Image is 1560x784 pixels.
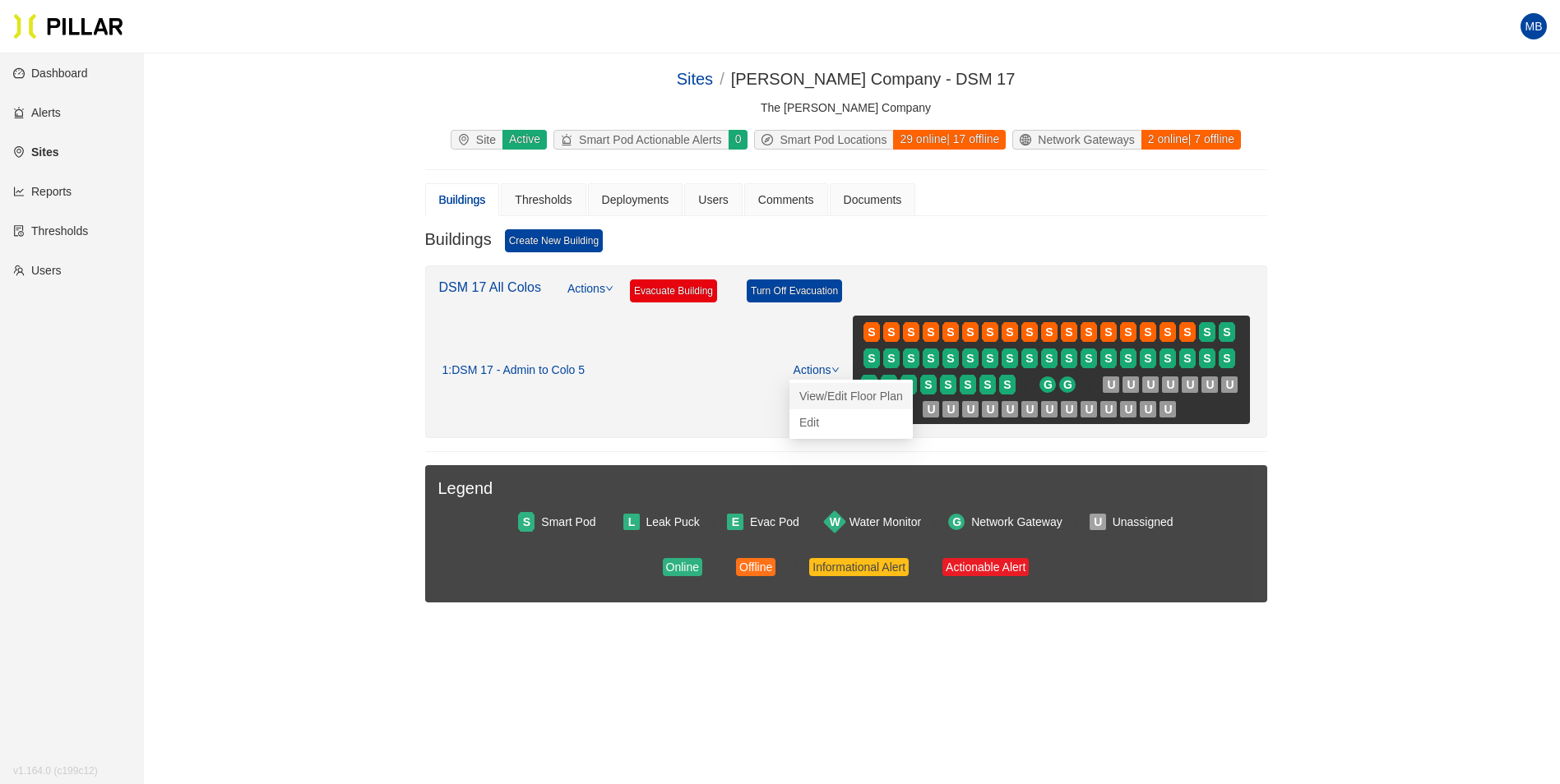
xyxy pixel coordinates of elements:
span: S [1183,349,1191,367]
span: U [1144,400,1152,418]
span: S [927,349,934,367]
span: U [1025,400,1034,418]
span: S [1164,349,1171,367]
span: U [1107,376,1115,394]
span: S [1223,323,1230,341]
span: global [1020,134,1038,145]
a: Evacuate Building [630,279,717,302]
a: Turn Off Evacuation [747,279,842,302]
span: S [986,323,993,341]
span: S [1144,323,1151,341]
span: alert [561,134,579,145]
div: Network Gateways [1013,131,1141,149]
div: Smart Pod [541,513,595,531]
a: Actions [794,363,840,376]
span: U [1206,376,1214,394]
span: E [732,513,739,531]
a: DSM 17 All Colos [439,280,542,294]
span: L [628,513,636,531]
span: S [1104,349,1112,367]
span: U [1045,400,1053,418]
span: S [1025,323,1033,341]
div: Actionable Alert [946,558,1025,576]
span: S [1223,349,1230,367]
div: Users [698,191,729,209]
span: S [907,323,914,341]
a: View/Edit Floor Plan [799,387,903,405]
span: S [964,376,971,394]
a: exceptionThresholds [13,224,88,238]
span: U [1127,376,1135,394]
span: U [1085,400,1093,418]
span: : DSM 17 - Admin to Colo 5 [448,363,585,378]
a: line-chartReports [13,185,72,198]
span: S [1085,323,1092,341]
span: U [1186,376,1194,394]
span: S [947,349,954,367]
div: Active [502,130,547,150]
a: Sites [677,70,713,88]
div: 2 online | 7 offline [1141,130,1241,150]
span: S [924,376,932,394]
span: U [1146,376,1155,394]
span: U [1065,400,1073,418]
div: 0 [728,130,748,150]
div: 29 online | 17 offline [892,130,1006,150]
div: Water Monitor [849,513,921,531]
span: U [1006,400,1014,418]
span: U [1166,376,1174,394]
div: Deployments [602,191,669,209]
span: S [1144,349,1151,367]
span: S [986,349,993,367]
span: down [605,284,613,293]
a: Create New Building [505,229,603,252]
span: U [986,400,994,418]
div: Informational Alert [812,558,905,576]
a: alertSmart Pod Actionable Alerts0 [550,130,751,150]
span: W [830,513,840,531]
span: MB [1525,13,1543,39]
span: G [1044,376,1053,394]
span: S [1104,323,1112,341]
span: S [1124,323,1132,341]
span: U [1124,400,1132,418]
span: S [523,513,530,531]
span: S [1025,349,1033,367]
div: 1 [442,363,586,378]
span: S [1203,323,1211,341]
span: U [927,400,935,418]
a: dashboardDashboard [13,67,88,80]
div: Comments [758,191,814,209]
span: G [1063,376,1072,394]
div: Documents [844,191,902,209]
span: S [887,323,895,341]
span: S [1065,349,1072,367]
span: S [944,376,951,394]
span: S [868,349,875,367]
div: Smart Pod Actionable Alerts [554,131,729,149]
a: Actions [567,279,613,316]
div: Buildings [439,191,486,209]
span: S [984,376,991,394]
span: S [1006,323,1013,341]
div: Smart Pod Locations [755,131,893,149]
img: Pillar Technologies [13,13,123,39]
span: S [1003,376,1011,394]
span: S [1124,349,1132,367]
span: U [966,400,974,418]
div: Evac Pod [750,513,799,531]
div: Site [451,131,502,149]
a: teamUsers [13,264,62,277]
span: S [1045,349,1053,367]
span: S [887,349,895,367]
div: Network Gateway [971,513,1062,531]
span: compass [761,134,780,145]
span: S [1045,323,1053,341]
div: Leak Puck [646,513,700,531]
div: Unassigned [1113,513,1173,531]
span: S [1085,349,1092,367]
span: S [907,349,914,367]
h3: Legend [438,478,1254,499]
span: S [1203,349,1211,367]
